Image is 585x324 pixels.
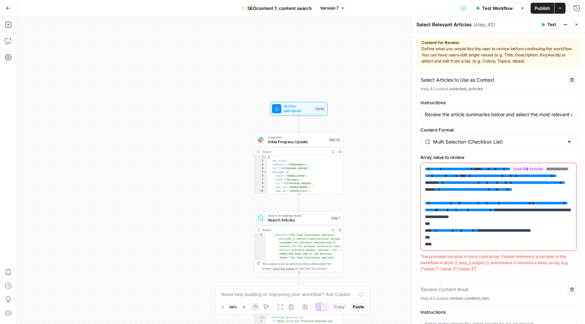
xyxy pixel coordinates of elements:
span: Search Articles [268,217,328,223]
span: Set Inputs [284,108,312,114]
span: 84% [230,304,237,310]
div: 7 [255,178,267,181]
g: Edge from step_1 to step_42 [298,272,300,289]
div: Output [262,228,328,232]
span: Toggle code folding, rows 2 through 4 [262,315,265,319]
strong: Content for Review [421,40,575,46]
span: SEOcontent 1: content search [247,5,312,12]
div: IntegrationInitial Progress UpdateStep 22Output{ "ok":true, "channel":"C09B666HXLL", "ts":"175766... [254,133,343,194]
div: 8 [255,181,267,185]
button: Publish [531,3,554,14]
div: 9 [255,185,267,189]
g: Edge from step_22 to step_1 [298,194,300,211]
span: Copy [334,304,344,310]
span: Toggle code folding, rows 5 through 44 [264,170,267,174]
div: 4 [255,166,267,170]
g: Edge from start to step_22 [298,116,300,132]
button: SEOcontent 1: content search [237,3,316,14]
input: Multi Selection (Checkbox List) [433,138,564,145]
button: Paste [350,302,367,311]
textarea: Select Articles to Use as Context [421,77,494,83]
p: step_42.output. [420,86,576,92]
span: Publish [535,5,550,12]
label: Array value to review [420,154,576,161]
textarea: Select Relevant Articles [416,21,472,28]
div: 11 [255,193,267,219]
div: 2 [255,315,266,319]
span: Toggle code folding, rows 1 through 45 [264,155,267,159]
span: Initial Progress Update [268,139,326,145]
button: Version 7 [317,4,348,13]
div: Define what you would like the user to review before continuing the workflow. You can have users ... [421,40,575,64]
span: Paste [353,304,364,310]
input: Enter instructions for what needs to be reviewed [425,111,572,118]
div: Step 22 [328,137,341,142]
span: Test [547,22,556,28]
div: 6 [255,174,267,178]
div: WorkflowSet InputsInputs [254,102,343,116]
div: Output [262,149,328,154]
div: 5 [255,170,267,174]
span: review_content_nan [450,296,489,301]
div: 1 [255,155,267,159]
div: Inputs [314,106,325,111]
button: Copy [331,302,347,311]
span: selected_articles [450,86,483,91]
div: 10 [255,189,267,193]
img: Slack-mark-RGB.png [258,137,264,143]
button: Test [538,20,559,29]
span: Version 7 [320,5,339,11]
span: Copy the output [273,267,295,270]
div: This output is too large & has been abbreviated for review. to view the full content. [262,261,341,271]
span: Workflow [284,104,312,108]
span: ( step_42 ) [473,21,495,28]
span: Search Knowledge Base [268,213,328,218]
label: Content Format [420,126,576,133]
p: step_42.output. [420,295,576,301]
span: Test Workflow [482,5,513,12]
label: Instructions [420,309,576,315]
span: Integration [268,135,326,139]
div: The provided variable is not a valid array. Please reference a variable in the workflow in style ... [420,254,576,272]
div: 3 [255,163,267,166]
div: Search Knowledge BaseSearch ArticlesStep 1Output "content":"The Team Topologies approach provides... [254,211,343,272]
div: Step 1 [330,215,341,220]
div: 2 [255,159,267,163]
button: Test Workflow [471,3,517,14]
label: Instructions [420,99,576,106]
